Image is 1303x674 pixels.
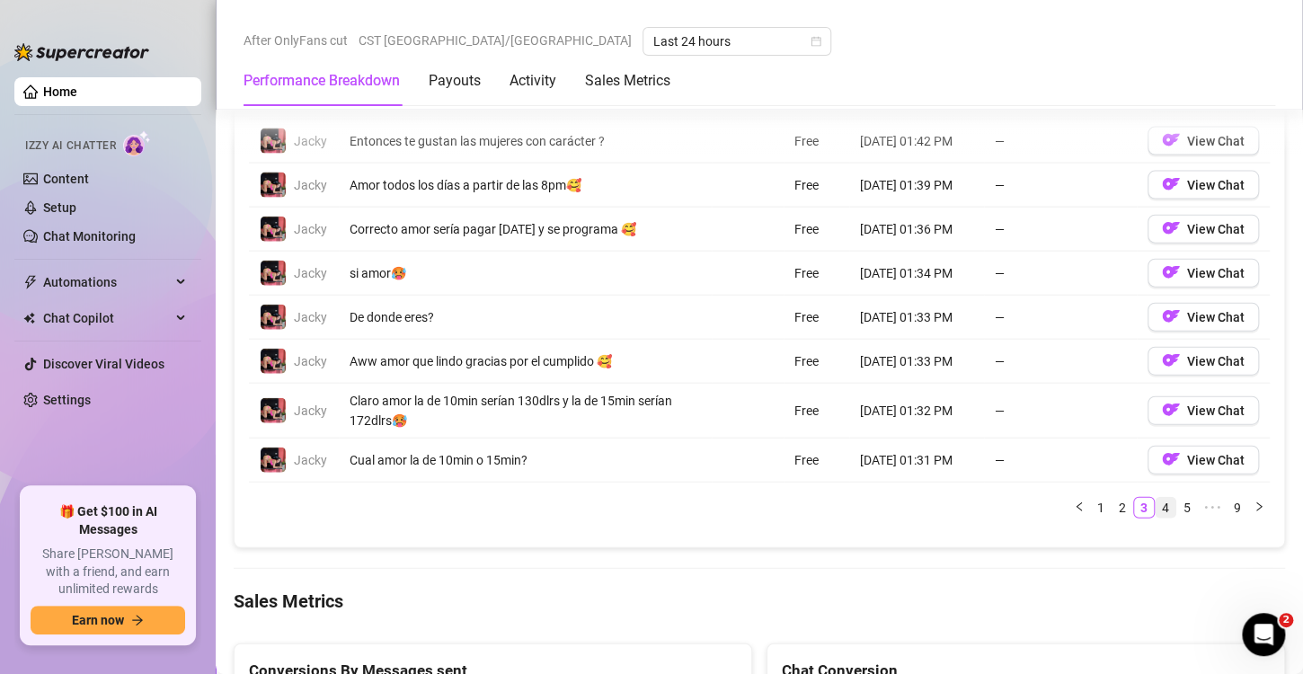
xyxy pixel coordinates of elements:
[1187,222,1245,236] span: View Chat
[31,545,185,599] span: Share [PERSON_NAME] with a friend, and earn unlimited rewards
[294,453,327,467] span: Jacky
[131,614,144,626] span: arrow-right
[261,173,286,198] img: Jacky
[784,252,849,296] td: Free
[849,439,984,483] td: [DATE] 01:31 PM
[1090,497,1112,519] li: 1
[261,349,286,374] img: Jacky
[510,70,556,92] div: Activity
[43,393,91,407] a: Settings
[244,27,348,54] span: After OnlyFans cut
[1177,498,1197,518] a: 5
[1162,175,1180,193] img: OF
[849,208,984,252] td: [DATE] 01:36 PM
[1148,396,1259,425] button: OFView Chat
[350,307,701,327] div: De donde eres?
[350,175,701,195] div: Amor todos los días a partir de las 8pm🥰
[1148,270,1259,284] a: OFView Chat
[350,131,701,151] div: Entonces te gustan las mujeres con carácter ?
[784,120,849,164] td: Free
[72,613,124,627] span: Earn now
[1148,446,1259,474] button: OFView Chat
[294,222,327,236] span: Jacky
[31,606,185,634] button: Earn nowarrow-right
[1148,347,1259,376] button: OFView Chat
[261,261,286,286] img: Jacky
[43,200,76,215] a: Setup
[350,351,701,371] div: Aww amor que lindo gracias por el cumplido 🥰
[43,357,164,371] a: Discover Viral Videos
[1112,497,1133,519] li: 2
[1162,351,1180,369] img: OF
[1133,497,1155,519] li: 3
[261,398,286,423] img: Jacky
[1162,401,1180,419] img: OF
[1279,613,1293,627] span: 2
[784,208,849,252] td: Free
[43,84,77,99] a: Home
[43,268,171,297] span: Automations
[1187,404,1245,418] span: View Chat
[784,439,849,483] td: Free
[1187,354,1245,368] span: View Chat
[784,164,849,208] td: Free
[1198,497,1227,519] span: •••
[123,130,151,156] img: AI Chatter
[1176,497,1198,519] li: 5
[43,229,136,244] a: Chat Monitoring
[849,384,984,439] td: [DATE] 01:32 PM
[1187,134,1245,148] span: View Chat
[984,120,1137,164] td: —
[1162,450,1180,468] img: OF
[849,296,984,340] td: [DATE] 01:33 PM
[849,252,984,296] td: [DATE] 01:34 PM
[429,70,481,92] div: Payouts
[261,217,286,242] img: Jacky
[244,70,400,92] div: Performance Breakdown
[359,27,632,54] span: CST [GEOGRAPHIC_DATA]/[GEOGRAPHIC_DATA]
[653,28,820,55] span: Last 24 hours
[1112,498,1132,518] a: 2
[984,439,1137,483] td: —
[261,129,286,154] img: Jacky
[1187,266,1245,280] span: View Chat
[1162,219,1180,237] img: OF
[31,503,185,538] span: 🎁 Get $100 in AI Messages
[1187,453,1245,467] span: View Chat
[849,120,984,164] td: [DATE] 01:42 PM
[1148,171,1259,200] button: OFView Chat
[1156,498,1175,518] a: 4
[1198,497,1227,519] li: Next 5 Pages
[1148,127,1259,155] button: OFView Chat
[294,178,327,192] span: Jacky
[1148,137,1259,152] a: OFView Chat
[984,252,1137,296] td: —
[350,391,701,430] div: Claro amor la de 10min serían 130dlrs y la de 15min serían 172dlrs🥵
[1162,131,1180,149] img: OF
[1162,263,1180,281] img: OF
[1248,497,1270,519] li: Next Page
[43,304,171,333] span: Chat Copilot
[1228,498,1247,518] a: 9
[1162,307,1180,325] img: OF
[25,137,116,155] span: Izzy AI Chatter
[294,354,327,368] span: Jacky
[1148,226,1259,240] a: OFView Chat
[1148,457,1259,471] a: OFView Chat
[984,296,1137,340] td: —
[294,266,327,280] span: Jacky
[849,340,984,384] td: [DATE] 01:33 PM
[350,450,701,470] div: Cual amor la de 10min o 15min?
[23,312,35,324] img: Chat Copilot
[1187,310,1245,324] span: View Chat
[849,164,984,208] td: [DATE] 01:39 PM
[1134,498,1154,518] a: 3
[1248,497,1270,519] button: right
[984,384,1137,439] td: —
[1187,178,1245,192] span: View Chat
[1148,215,1259,244] button: OFView Chat
[784,340,849,384] td: Free
[1155,497,1176,519] li: 4
[1148,303,1259,332] button: OFView Chat
[261,448,286,473] img: Jacky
